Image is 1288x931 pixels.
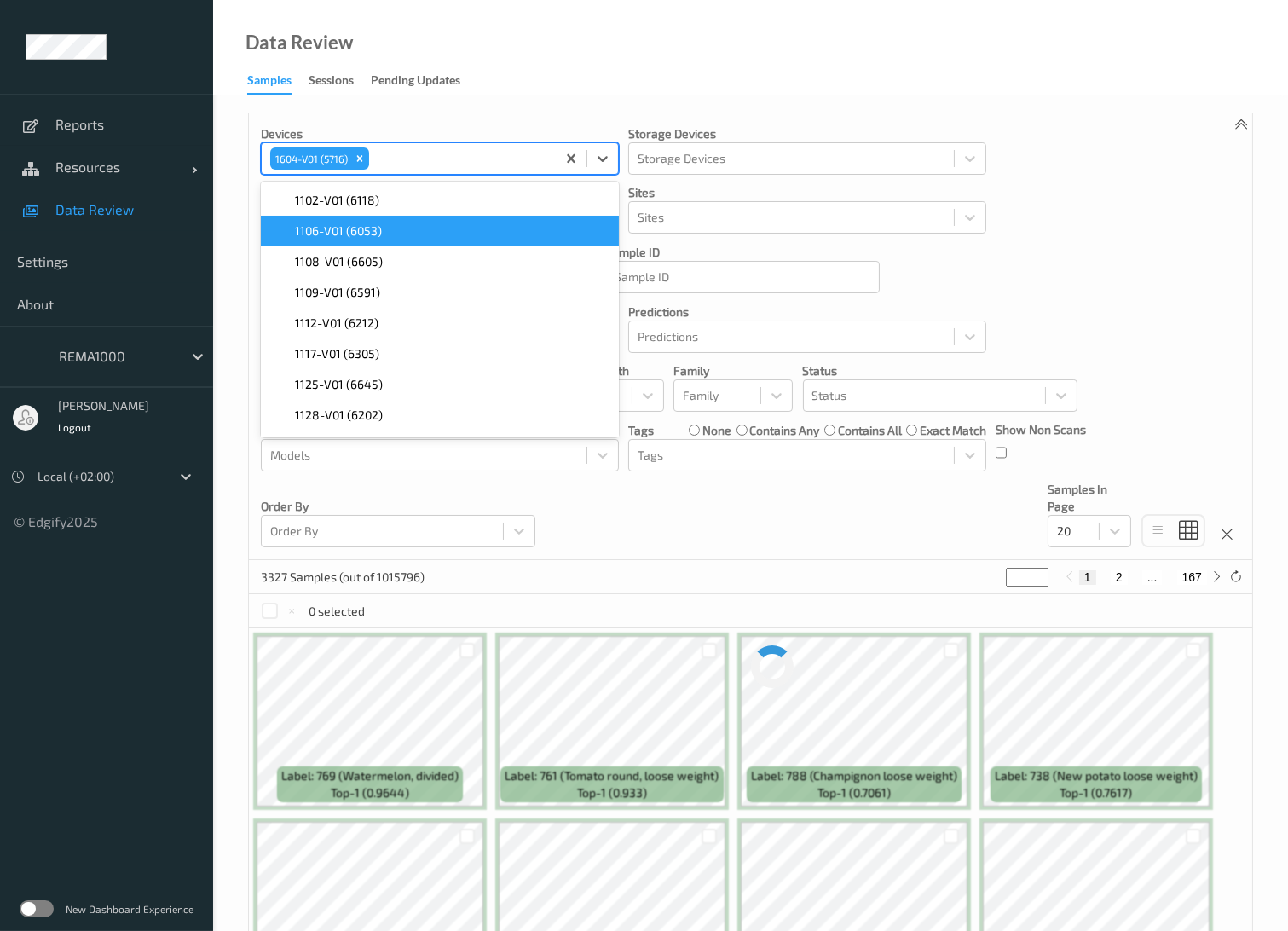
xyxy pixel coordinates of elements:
a: Pending Updates [371,69,477,93]
p: Devices [261,125,619,142]
p: 0 selected [309,603,366,620]
span: 1128-V01 (6202) [295,407,383,424]
span: 1117-V01 (6305) [295,345,379,362]
span: top-1 (0.933) [577,784,647,801]
span: 1102-V01 (6118) [295,192,379,209]
div: Data Review [245,34,353,51]
p: Order By [261,498,535,515]
div: Samples [247,72,292,95]
p: Status [803,362,1077,379]
span: top-1 (0.7061) [817,784,891,801]
span: 1125-V01 (6645) [295,376,383,393]
p: Show Non Scans [996,421,1086,438]
span: Label: 769 (Watermelon, divided) [281,767,459,784]
span: top-1 (0.7617) [1060,784,1133,801]
button: 167 [1177,570,1207,585]
p: Samples In Page [1048,481,1131,515]
label: exact match [920,422,986,439]
p: Sites [628,184,986,201]
div: Remove 1604-V01 (5716) [350,147,369,170]
span: Label: 788 (Champignon loose weight) [751,767,957,784]
span: Label: 738 (New potato loose weight) [995,767,1198,784]
div: 1604-V01 (5716) [270,147,350,170]
label: none [702,422,731,439]
label: contains all [838,422,902,439]
button: ... [1142,570,1163,585]
p: Family [673,362,793,379]
a: Samples [247,69,309,95]
button: 1 [1079,570,1096,585]
div: Pending Updates [371,72,460,93]
p: Predictions [628,304,986,321]
p: Sample ID [605,244,880,261]
a: Sessions [309,69,371,93]
span: 1109-V01 (6591) [295,284,380,301]
span: 1106-V01 (6053) [295,223,382,240]
p: 3327 Samples (out of 1015796) [261,569,425,586]
span: 1112-V01 (6212) [295,315,378,332]
label: contains any [749,422,819,439]
span: Label: 761 (Tomato round, loose weight) [505,767,719,784]
span: 1108-V01 (6605) [295,253,383,270]
p: Storage Devices [628,125,986,142]
div: Sessions [309,72,354,93]
span: top-1 (0.9644) [331,784,409,801]
p: Tags [628,422,654,439]
button: 2 [1111,570,1128,585]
